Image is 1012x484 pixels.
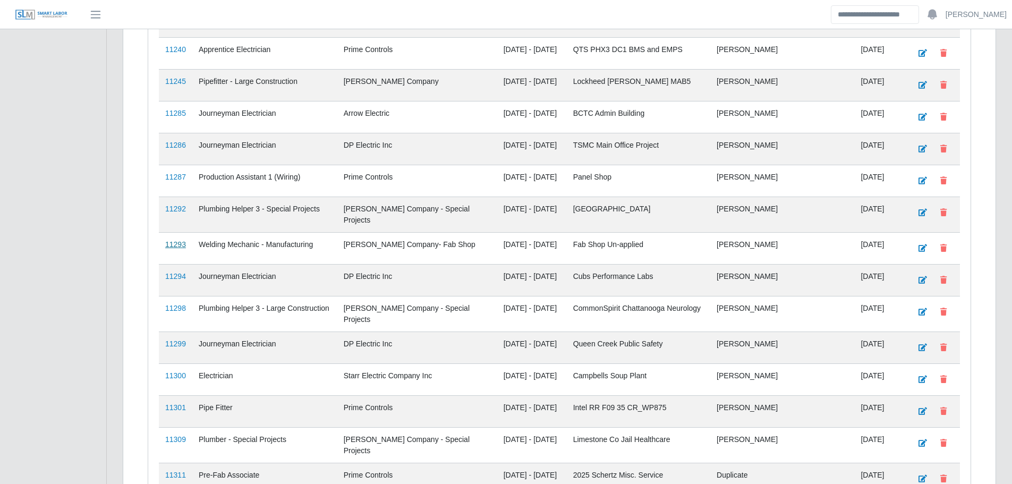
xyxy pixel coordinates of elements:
[710,395,854,427] td: [PERSON_NAME]
[337,165,497,197] td: Prime Controls
[165,435,186,444] a: 11309
[192,363,337,395] td: Electrician
[567,264,710,296] td: Cubs Performance Labs
[165,77,186,86] a: 11245
[710,101,854,133] td: [PERSON_NAME]
[567,197,710,232] td: [GEOGRAPHIC_DATA]
[567,395,710,427] td: Intel RR F09 35 CR_WP875
[497,296,567,332] td: [DATE] - [DATE]
[710,133,854,165] td: [PERSON_NAME]
[165,173,186,181] a: 11287
[165,403,186,412] a: 11301
[192,232,337,264] td: Welding Mechanic - Manufacturing
[497,37,567,69] td: [DATE] - [DATE]
[710,264,854,296] td: [PERSON_NAME]
[337,264,497,296] td: DP Electric Inc
[165,141,186,149] a: 11286
[497,395,567,427] td: [DATE] - [DATE]
[854,232,905,264] td: [DATE]
[710,332,854,363] td: [PERSON_NAME]
[567,101,710,133] td: BCTC Admin Building
[192,69,337,101] td: Pipefitter - Large Construction
[337,133,497,165] td: DP Electric Inc
[854,395,905,427] td: [DATE]
[567,232,710,264] td: Fab Shop Un-applied
[567,296,710,332] td: CommonSpirit Chattanooga Neurology
[192,197,337,232] td: Plumbing Helper 3 - Special Projects
[710,232,854,264] td: [PERSON_NAME]
[497,264,567,296] td: [DATE] - [DATE]
[497,101,567,133] td: [DATE] - [DATE]
[192,101,337,133] td: Journeyman Electrician
[567,37,710,69] td: QTS PHX3 DC1 BMS and EMPS
[710,363,854,395] td: [PERSON_NAME]
[337,69,497,101] td: [PERSON_NAME] Company
[831,5,919,24] input: Search
[497,133,567,165] td: [DATE] - [DATE]
[165,45,186,54] a: 11240
[497,332,567,363] td: [DATE] - [DATE]
[710,37,854,69] td: [PERSON_NAME]
[497,427,567,463] td: [DATE] - [DATE]
[192,133,337,165] td: Journeyman Electrician
[567,363,710,395] td: Campbells Soup Plant
[337,296,497,332] td: [PERSON_NAME] Company - Special Projects
[165,339,186,348] a: 11299
[192,332,337,363] td: Journeyman Electrician
[165,471,186,479] a: 11311
[854,363,905,395] td: [DATE]
[567,427,710,463] td: Limestone Co Jail Healthcare
[854,427,905,463] td: [DATE]
[567,133,710,165] td: TSMC Main Office Project
[854,101,905,133] td: [DATE]
[710,197,854,232] td: [PERSON_NAME]
[165,205,186,213] a: 11292
[710,427,854,463] td: [PERSON_NAME]
[192,264,337,296] td: Journeyman Electrician
[497,197,567,232] td: [DATE] - [DATE]
[192,37,337,69] td: Apprentice Electrician
[854,165,905,197] td: [DATE]
[165,109,186,117] a: 11285
[946,9,1007,20] a: [PERSON_NAME]
[337,101,497,133] td: Arrow Electric
[497,232,567,264] td: [DATE] - [DATE]
[165,304,186,312] a: 11298
[15,9,68,21] img: SLM Logo
[567,332,710,363] td: Queen Creek Public Safety
[497,165,567,197] td: [DATE] - [DATE]
[337,37,497,69] td: Prime Controls
[854,133,905,165] td: [DATE]
[192,395,337,427] td: Pipe Fitter
[337,332,497,363] td: DP Electric Inc
[854,69,905,101] td: [DATE]
[192,165,337,197] td: Production Assistant 1 (Wiring)
[854,197,905,232] td: [DATE]
[854,332,905,363] td: [DATE]
[497,69,567,101] td: [DATE] - [DATE]
[710,296,854,332] td: [PERSON_NAME]
[710,69,854,101] td: [PERSON_NAME]
[337,197,497,232] td: [PERSON_NAME] Company - Special Projects
[337,427,497,463] td: [PERSON_NAME] Company - Special Projects
[165,371,186,380] a: 11300
[337,395,497,427] td: Prime Controls
[854,37,905,69] td: [DATE]
[165,272,186,281] a: 11294
[854,264,905,296] td: [DATE]
[165,240,186,249] a: 11293
[192,427,337,463] td: Plumber - Special Projects
[567,69,710,101] td: Lockheed [PERSON_NAME] MAB5
[710,165,854,197] td: [PERSON_NAME]
[567,165,710,197] td: Panel Shop
[337,363,497,395] td: Starr Electric Company Inc
[854,296,905,332] td: [DATE]
[497,363,567,395] td: [DATE] - [DATE]
[192,296,337,332] td: Plumbing Helper 3 - Large Construction
[337,232,497,264] td: [PERSON_NAME] Company- Fab Shop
